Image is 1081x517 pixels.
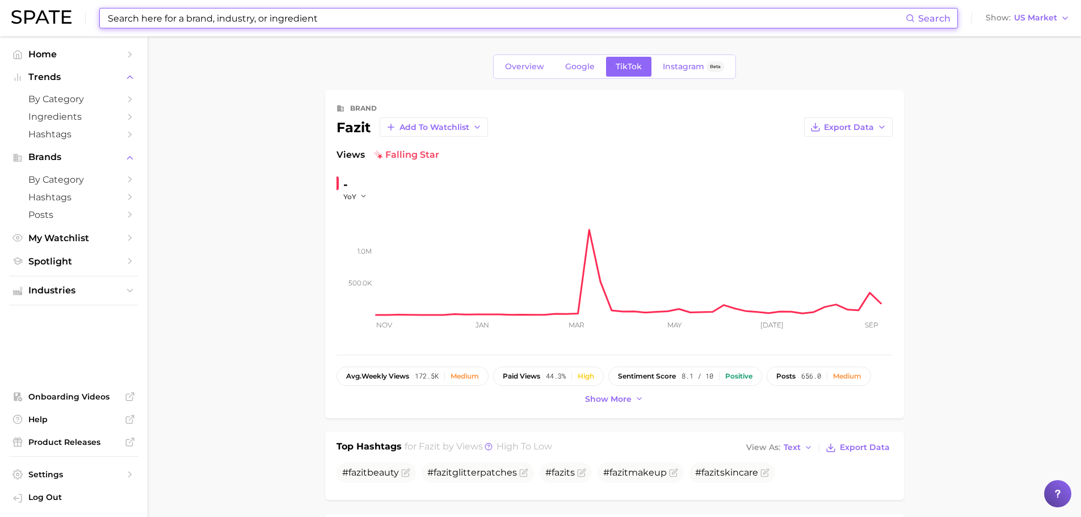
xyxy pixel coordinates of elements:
span: Posts [28,209,119,220]
span: US Market [1014,15,1057,21]
tspan: Mar [569,321,584,329]
span: fazit [419,441,440,452]
span: My Watchlist [28,233,119,243]
button: avg.weekly views172.5kMedium [337,367,489,386]
span: Help [28,414,119,424]
span: by Category [28,94,119,104]
span: Ingredients [28,111,119,122]
div: High [578,372,594,380]
button: YoY [343,192,368,201]
span: Beta [710,62,721,72]
button: Export Data [804,117,893,137]
span: # glitterpatches [427,467,517,478]
a: Hashtags [9,125,138,143]
span: high to low [497,441,552,452]
button: Add to Watchlist [380,117,488,137]
span: posts [776,372,796,380]
span: # s [545,467,575,478]
tspan: 500.0k [348,279,372,287]
span: fazit [552,467,570,478]
span: View As [746,444,780,451]
tspan: Sep [865,321,878,329]
a: Log out. Currently logged in with e-mail jpascucci@yellowwoodpartners.com. [9,489,138,508]
div: Medium [833,372,861,380]
a: Product Releases [9,434,138,451]
button: Flag as miscategorized or irrelevant [760,468,769,477]
span: Views [337,148,365,162]
button: Show more [582,392,647,407]
span: Product Releases [28,437,119,447]
button: Industries [9,282,138,299]
button: ShowUS Market [983,11,1072,26]
a: Settings [9,466,138,483]
span: 8.1 / 10 [682,372,713,380]
a: Hashtags [9,188,138,206]
abbr: average [346,372,361,380]
h2: for by Views [405,440,552,456]
span: # makeup [603,467,667,478]
button: paid views44.3%High [493,367,604,386]
span: Export Data [824,123,874,132]
tspan: 1.0m [357,247,372,255]
span: fazit [701,467,720,478]
span: paid views [503,372,540,380]
a: Ingredients [9,108,138,125]
span: Export Data [840,443,890,452]
button: Flag as miscategorized or irrelevant [401,468,410,477]
a: Google [556,57,604,77]
tspan: Jan [474,321,489,329]
button: Trends [9,69,138,86]
span: Instagram [663,62,704,72]
span: Overview [505,62,544,72]
span: fazit [434,467,452,478]
span: Trends [28,72,119,82]
span: TikTok [616,62,642,72]
tspan: May [667,321,682,329]
span: 44.3% [546,372,566,380]
a: by Category [9,90,138,108]
a: Onboarding Videos [9,388,138,405]
span: Text [784,444,801,451]
span: Search [918,13,950,24]
button: posts656.0Medium [767,367,871,386]
span: weekly views [346,372,409,380]
span: Show [986,15,1011,21]
button: Flag as miscategorized or irrelevant [669,468,678,477]
input: Search here for a brand, industry, or ingredient [107,9,906,28]
a: My Watchlist [9,229,138,247]
span: Onboarding Videos [28,392,119,402]
a: TikTok [606,57,651,77]
span: sentiment score [618,372,676,380]
span: falling star [374,148,439,162]
span: 656.0 [801,372,821,380]
span: Brands [28,152,119,162]
span: Settings [28,469,119,480]
span: Industries [28,285,119,296]
span: fazit [348,467,367,478]
span: by Category [28,174,119,185]
span: 172.5k [415,372,439,380]
button: Brands [9,149,138,166]
span: Add to Watchlist [399,123,469,132]
div: Medium [451,372,479,380]
a: Help [9,411,138,428]
a: InstagramBeta [653,57,734,77]
span: YoY [343,192,356,201]
span: Hashtags [28,192,119,203]
span: Hashtags [28,129,119,140]
span: Show more [585,394,632,404]
button: Flag as miscategorized or irrelevant [519,468,528,477]
span: Spotlight [28,256,119,267]
tspan: Nov [376,321,393,329]
button: View AsText [743,440,816,455]
span: Home [28,49,119,60]
button: Flag as miscategorized or irrelevant [577,468,586,477]
div: Positive [725,372,752,380]
span: Google [565,62,595,72]
a: Posts [9,206,138,224]
a: Overview [495,57,554,77]
span: Log Out [28,492,129,502]
h1: Top Hashtags [337,440,402,456]
div: - [343,175,375,194]
span: # beauty [342,467,399,478]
